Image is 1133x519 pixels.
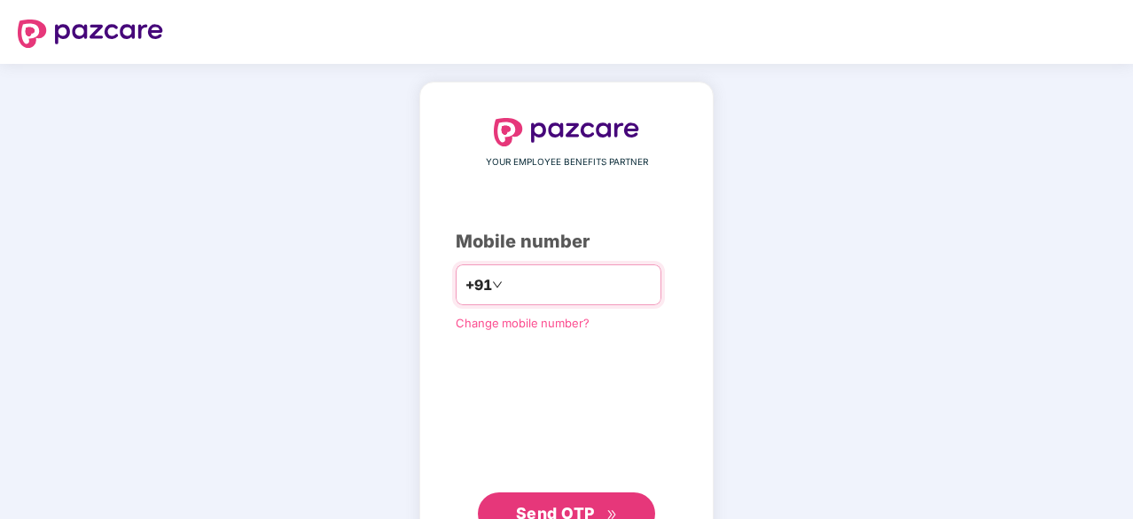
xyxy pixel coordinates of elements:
span: YOUR EMPLOYEE BENEFITS PARTNER [486,155,648,169]
span: down [492,279,503,290]
a: Change mobile number? [456,316,590,330]
div: Mobile number [456,228,677,256]
img: logo [18,20,163,48]
img: logo [494,118,639,146]
span: +91 [465,274,492,296]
